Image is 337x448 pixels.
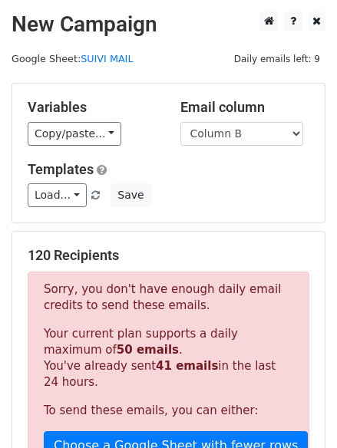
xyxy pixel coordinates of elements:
p: Your current plan supports a daily maximum of . You've already sent in the last 24 hours. [44,326,293,390]
button: Save [111,183,150,207]
a: Copy/paste... [28,122,121,146]
h5: 120 Recipients [28,247,309,264]
div: Widget de chat [260,374,337,448]
a: Load... [28,183,87,207]
a: Daily emails left: 9 [229,53,325,64]
small: Google Sheet: [12,53,133,64]
p: Sorry, you don't have enough daily email credits to send these emails. [44,282,293,314]
strong: 41 emails [156,359,218,373]
strong: 50 emails [117,343,179,357]
h5: Email column [180,99,310,116]
h2: New Campaign [12,12,325,38]
h5: Variables [28,99,157,116]
iframe: Chat Widget [260,374,337,448]
a: SUIVI MAIL [81,53,133,64]
span: Daily emails left: 9 [229,51,325,68]
a: Templates [28,161,94,177]
p: To send these emails, you can either: [44,403,293,419]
